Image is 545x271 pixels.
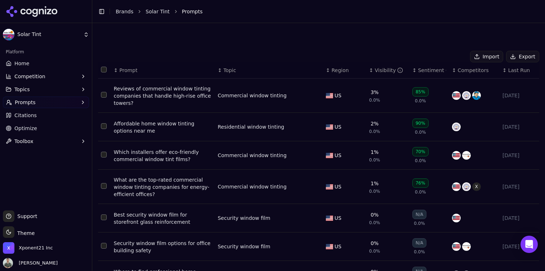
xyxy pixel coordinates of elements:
[502,67,536,74] div: ↕Last Run
[369,157,380,163] span: 0.0%
[3,123,89,134] a: Optimize
[3,71,89,82] button: Competition
[101,214,107,220] button: Select row 5
[415,158,426,164] span: 0.0%
[215,62,323,79] th: Topic
[114,176,212,198] div: What are the top-rated commercial window tinting companies for energy-efficient offices?
[462,151,471,160] img: decorative films
[332,67,349,74] span: Region
[218,243,270,250] a: Security window film
[326,244,333,249] img: US flag
[414,221,425,226] span: 0.0%
[101,67,107,72] button: Select all rows
[3,84,89,95] button: Topics
[452,67,497,74] div: ↕Competitors
[412,67,446,74] div: ↕Sentiment
[452,123,461,131] img: window genie
[452,242,461,251] img: american window film
[218,152,287,159] a: Commercial window tinting
[500,62,539,79] th: Last Run
[146,8,170,15] a: Solar Tint
[412,147,429,156] div: 70%
[326,93,333,98] img: US flag
[101,92,107,98] button: Select row 1
[462,242,471,251] img: decorative films
[3,58,89,69] a: Home
[223,67,236,74] span: Topic
[415,189,426,195] span: 0.0%
[3,242,53,254] button: Open organization switcher
[323,62,366,79] th: Region
[412,87,429,97] div: 85%
[114,85,212,107] a: Reviews of commercial window tinting companies that handle high-rise office towers?
[414,249,425,255] span: 0.0%
[412,119,429,128] div: 90%
[334,183,341,190] span: US
[371,120,378,127] div: 2%
[111,62,215,79] th: Prompt
[119,67,137,74] span: Prompt
[334,123,341,130] span: US
[218,123,284,130] a: Residential window tinting
[502,214,536,222] div: [DATE]
[375,67,403,74] div: Visibility
[116,8,525,15] nav: breadcrumb
[101,123,107,129] button: Select row 2
[114,240,212,254] a: Security window film options for office building safety
[19,245,53,251] span: Xponent21 Inc
[470,51,503,62] button: Import
[369,248,380,254] span: 0.0%
[334,152,341,159] span: US
[508,67,530,74] span: Last Run
[3,29,14,40] img: Solar Tint
[452,182,461,191] img: american window film
[369,220,380,226] span: 0.0%
[412,210,426,219] div: N/A
[116,9,133,14] a: Brands
[502,92,536,99] div: [DATE]
[326,124,333,130] img: US flag
[462,182,471,191] img: window genie
[114,120,212,134] a: Affordable home window tinting options near me
[218,214,270,222] div: Security window film
[452,151,461,160] img: american window film
[182,8,203,15] span: Prompts
[114,67,212,74] div: ↕Prompt
[452,91,461,100] img: american window film
[371,180,378,187] div: 1%
[14,73,45,80] span: Competition
[16,260,58,266] span: [PERSON_NAME]
[506,51,539,62] button: Export
[218,92,287,99] div: Commercial window tinting
[371,240,378,247] div: 0%
[520,236,538,253] div: Open Intercom Messenger
[3,97,89,108] button: Prompts
[334,243,341,250] span: US
[101,152,107,157] button: Select row 3
[366,62,409,79] th: brandMentionRate
[502,183,536,190] div: [DATE]
[14,125,37,132] span: Optimize
[415,129,426,135] span: 0.0%
[114,211,212,226] a: Best security window film for storefront glass reinforcement
[114,148,212,163] a: Which installers offer eco-friendly commercial window tint films?
[14,112,37,119] span: Citations
[326,216,333,221] img: US flag
[3,242,14,254] img: Xponent21 Inc
[218,183,287,190] a: Commercial window tinting
[369,129,380,134] span: 0.0%
[502,243,536,250] div: [DATE]
[3,46,89,58] div: Platform
[3,258,13,268] img: Chuck McCarthy
[371,89,378,96] div: 3%
[326,153,333,158] img: US flag
[412,178,429,188] div: 76%
[14,230,35,236] span: Theme
[101,243,107,249] button: Select row 6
